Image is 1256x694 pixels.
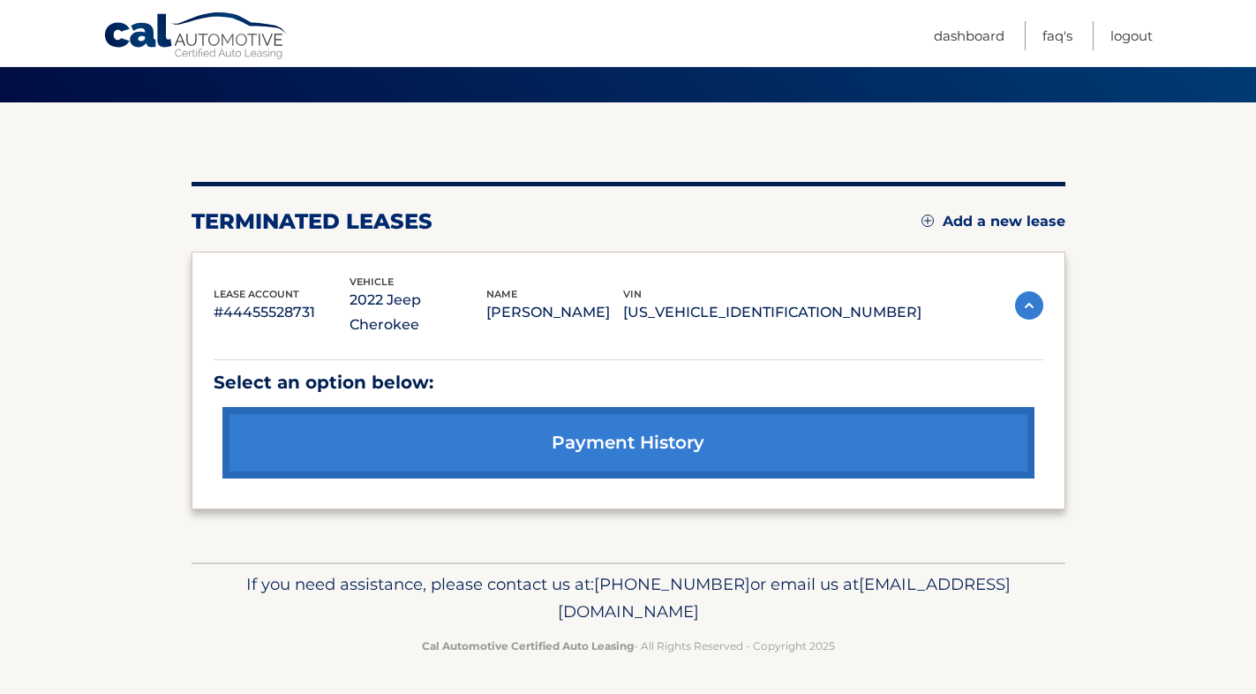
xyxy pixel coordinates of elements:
p: [PERSON_NAME] [486,300,623,325]
span: name [486,288,517,300]
img: accordion-active.svg [1015,291,1043,320]
span: vehicle [350,275,394,288]
a: FAQ's [1042,21,1072,50]
a: payment history [222,407,1034,479]
h2: terminated leases [192,208,432,235]
a: Cal Automotive [103,11,289,63]
p: 2022 Jeep Cherokee [350,288,486,337]
span: [PHONE_NUMBER] [594,574,750,594]
span: lease account [214,288,299,300]
p: Select an option below: [214,367,1043,398]
a: Dashboard [934,21,1004,50]
p: - All Rights Reserved - Copyright 2025 [203,637,1054,655]
strong: Cal Automotive Certified Auto Leasing [422,639,634,653]
p: If you need assistance, please contact us at: or email us at [203,570,1054,627]
a: Add a new lease [921,213,1065,230]
a: Logout [1110,21,1153,50]
p: [US_VEHICLE_IDENTIFICATION_NUMBER] [623,300,921,325]
span: vin [623,288,642,300]
img: add.svg [921,215,934,227]
p: #44455528731 [214,300,350,325]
